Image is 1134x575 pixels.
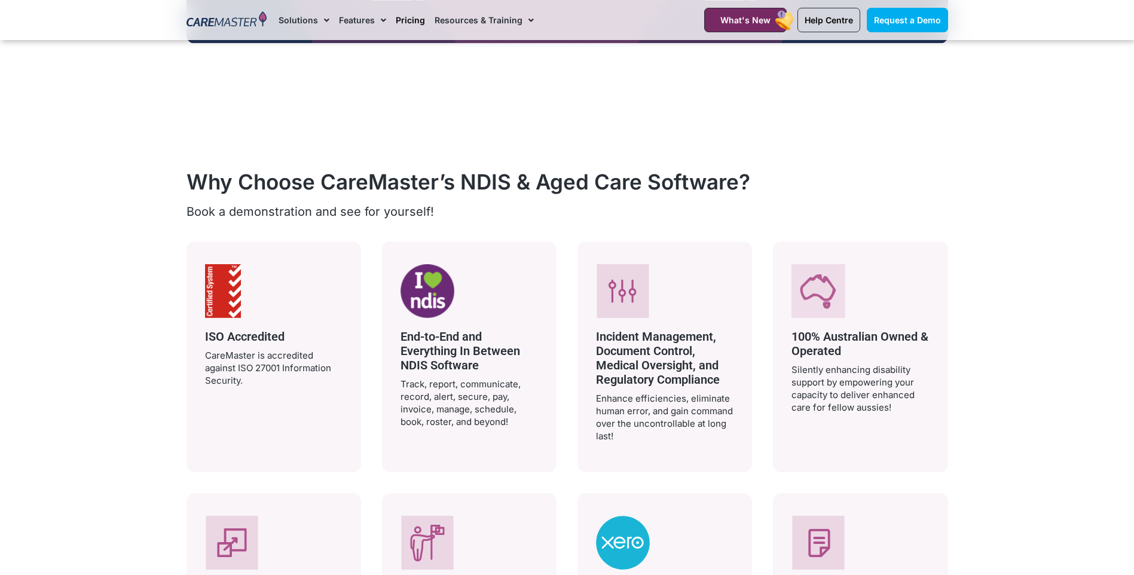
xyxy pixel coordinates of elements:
span: Help Centre [805,15,853,25]
p: Track, report, communicate, record, alert, secure, pay, invoice, manage, schedule, book, roster, ... [401,378,538,428]
span: Incident Management, Document Control, Medical Oversight, and Regulatory Compliance [596,329,720,387]
p: CareMaster is accredited against ISO 27001 Information Security. [205,349,343,387]
a: What's New [704,8,787,32]
span: 100% Australian Owned & Operated [791,329,928,358]
h2: Why Choose CareMaster’s NDIS & Aged Care Software? [187,169,948,194]
a: Request a Demo [867,8,948,32]
span: What's New [720,15,771,25]
span: Request a Demo [874,15,941,25]
span: End-to-End and Everything In Between NDIS Software [401,329,520,372]
a: Help Centre [797,8,860,32]
p: Enhance efficiencies, eliminate human error, and gain command over the uncontrollable at long last! [596,392,733,442]
img: CareMaster Logo [187,11,267,29]
p: Silently enhancing disability support by empowering your capacity to deliver enhanced care for fe... [791,363,929,414]
span: ISO Accredited [205,329,285,344]
span: Book a demonstration and see for yourself! [187,204,434,219]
